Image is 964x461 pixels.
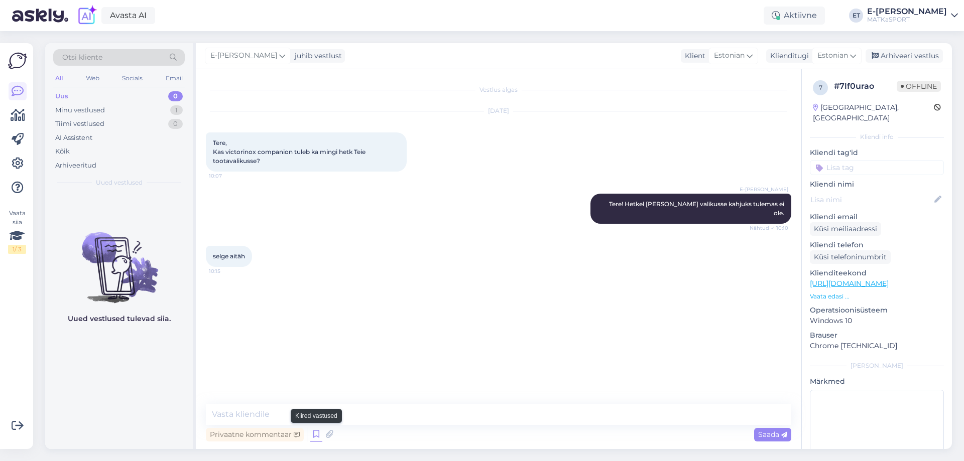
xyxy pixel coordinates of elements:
span: Offline [897,81,941,92]
div: Tiimi vestlused [55,119,104,129]
div: Klienditugi [766,51,809,61]
div: Privaatne kommentaar [206,428,304,441]
div: [GEOGRAPHIC_DATA], [GEOGRAPHIC_DATA] [813,102,934,123]
div: 1 / 3 [8,245,26,254]
span: Otsi kliente [62,52,102,63]
div: Arhiveeritud [55,161,96,171]
div: # 7lf0urao [834,80,897,92]
span: 10:07 [209,172,247,180]
input: Lisa tag [810,160,944,175]
span: 10:15 [209,267,247,275]
div: [PERSON_NAME] [810,361,944,370]
div: Kliendi info [810,132,944,141]
div: juhib vestlust [291,51,342,61]
div: Vestlus algas [206,85,791,94]
div: Klient [681,51,705,61]
div: Uus [55,91,68,101]
a: E-[PERSON_NAME]MATKaSPORT [867,8,958,24]
img: explore-ai [76,5,97,26]
span: Tere, Kas victorinox companion tuleb ka mingi hetk Teie tootavalikusse? [213,139,367,165]
div: E-[PERSON_NAME] [867,8,947,16]
span: E-[PERSON_NAME] [210,50,277,61]
div: Kõik [55,146,70,157]
div: Arhiveeri vestlus [866,49,943,63]
span: Nähtud ✓ 10:10 [750,224,788,232]
p: Vaata edasi ... [810,292,944,301]
div: Minu vestlused [55,105,105,115]
a: [URL][DOMAIN_NAME] [810,279,889,288]
span: E-[PERSON_NAME] [740,186,788,193]
span: selge aitäh [213,252,245,260]
div: Küsi telefoninumbrit [810,250,891,264]
div: All [53,72,65,85]
p: Kliendi email [810,212,944,222]
p: Operatsioonisüsteem [810,305,944,316]
span: Estonian [714,50,745,61]
p: Kliendi telefon [810,240,944,250]
span: 7 [819,84,822,91]
p: Kliendi nimi [810,179,944,190]
p: Chrome [TECHNICAL_ID] [810,341,944,351]
div: ET [849,9,863,23]
p: Märkmed [810,376,944,387]
div: Socials [120,72,145,85]
div: 0 [168,91,183,101]
div: 1 [170,105,183,115]
p: Windows 10 [810,316,944,326]
span: Estonian [817,50,848,61]
a: Avasta AI [101,7,155,24]
div: MATKaSPORT [867,16,947,24]
div: Web [84,72,101,85]
img: No chats [45,214,193,304]
input: Lisa nimi [810,194,932,205]
div: Aktiivne [764,7,825,25]
div: 0 [168,119,183,129]
div: Küsi meiliaadressi [810,222,881,236]
p: Brauser [810,330,944,341]
span: Saada [758,430,787,439]
span: Tere! Hetkel [PERSON_NAME] valikusse kahjuks tulemas ei ole. [609,200,786,217]
p: Uued vestlused tulevad siia. [68,314,171,324]
div: Email [164,72,185,85]
img: Askly Logo [8,51,27,70]
div: Vaata siia [8,209,26,254]
p: Kliendi tag'id [810,147,944,158]
span: Uued vestlused [96,178,143,187]
p: Klienditeekond [810,268,944,278]
div: AI Assistent [55,133,92,143]
small: Kiired vastused [295,411,337,420]
div: [DATE] [206,106,791,115]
